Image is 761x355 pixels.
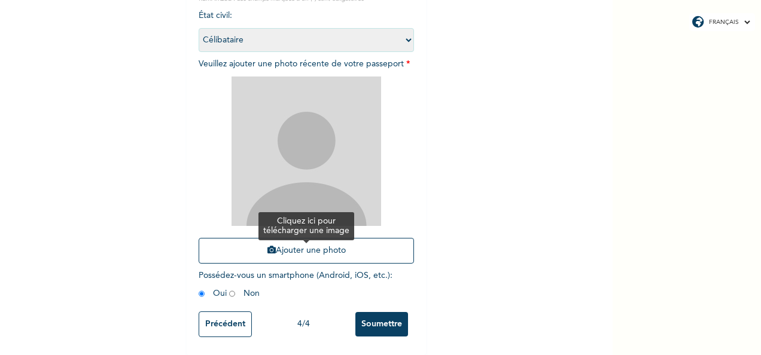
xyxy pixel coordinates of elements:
span: Veuillez ajouter une photo récente de votre passeport [199,60,414,270]
span: État civil : [199,11,414,44]
span: Possédez-vous un smartphone (Android, iOS, etc.) : Oui Non [199,271,392,298]
input: Précédent [199,311,252,337]
div: 4 / 4 [252,318,355,330]
input: Soumettre [355,312,408,336]
img: Crop [232,76,381,226]
button: Ajouter une photo [199,238,414,264]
